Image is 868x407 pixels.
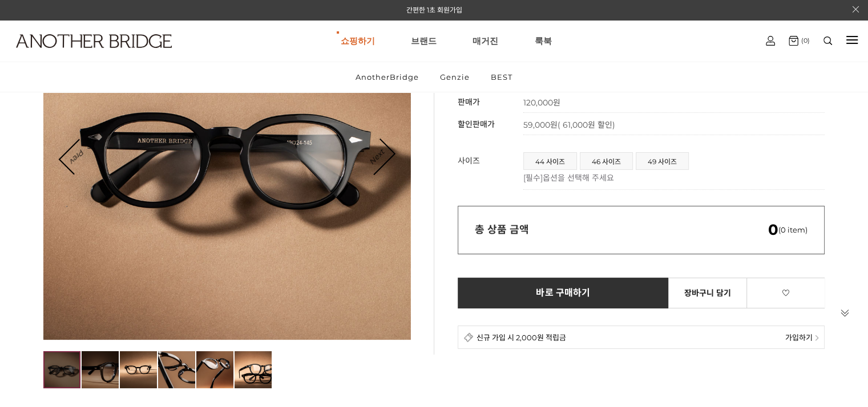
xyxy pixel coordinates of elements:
[524,153,576,169] a: 44 사이즈
[768,225,808,234] span: (0 item)
[636,153,688,169] a: 49 사이즈
[359,139,394,174] a: Next
[558,120,615,130] span: ( 61,000원 할인)
[523,97,560,108] strong: 120,000원
[636,152,689,170] li: 49 사이즈
[481,62,522,92] a: BEST
[523,120,615,130] span: 59,000원
[60,140,94,174] a: Prev
[411,21,437,62] a: 브랜드
[768,221,778,239] em: 0
[406,6,462,14] a: 간편한 1초 회원가입
[464,332,474,342] img: detail_membership.png
[458,97,480,107] span: 판매가
[346,62,429,92] a: AnotherBridge
[523,152,577,170] li: 44 사이즈
[430,62,479,92] a: Genzie
[580,153,632,169] a: 46 사이즈
[785,332,813,343] span: 가입하기
[536,288,590,298] span: 바로 구매하기
[458,146,523,190] th: 사이즈
[535,21,552,62] a: 룩북
[789,36,798,46] img: cart
[16,34,172,48] img: logo
[543,173,614,183] span: 옵션을 선택해 주세요
[43,351,80,388] img: d8a971c8d4098888606ba367a792ad14.jpg
[815,335,818,341] img: npay_sp_more.png
[580,152,633,170] li: 46 사이즈
[458,325,825,349] a: 신규 가입 시 2,000원 적립금 가입하기
[798,36,810,44] span: (0)
[473,21,498,62] a: 매거진
[523,172,819,183] p: [필수]
[458,278,669,308] a: 바로 구매하기
[477,332,566,343] span: 신규 가입 시 2,000원 적립금
[341,21,375,62] a: 쇼핑하기
[668,278,747,308] a: 장바구니 담기
[766,36,775,46] img: cart
[6,34,136,76] a: logo
[823,36,832,45] img: search
[475,223,529,236] strong: 총 상품 금액
[789,36,810,46] a: (0)
[458,119,495,129] span: 할인판매가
